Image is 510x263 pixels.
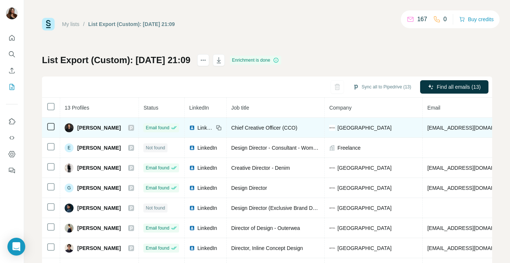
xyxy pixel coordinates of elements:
button: Quick start [6,31,18,45]
button: Search [6,48,18,61]
div: List Export (Custom): [DATE] 21:09 [88,20,175,28]
div: Enrichment is done [230,56,282,65]
span: [GEOGRAPHIC_DATA] [337,204,392,212]
span: Director of Design - Outerwea [231,225,300,231]
img: company-logo [329,165,335,171]
img: Avatar [65,163,74,172]
span: Company [329,105,351,111]
span: [PERSON_NAME] [77,184,121,192]
span: [GEOGRAPHIC_DATA] [337,224,392,232]
span: Status [143,105,158,111]
p: 0 [444,15,447,24]
span: LinkedIn [189,105,209,111]
span: Creative Director - Denim [231,165,290,171]
span: [PERSON_NAME] [77,204,121,212]
span: [GEOGRAPHIC_DATA] [337,184,392,192]
span: Design Director (Exclusive Brand Denim) [231,205,325,211]
button: actions [197,54,209,66]
h1: List Export (Custom): [DATE] 21:09 [42,54,191,66]
a: My lists [62,21,79,27]
span: Find all emails (13) [437,83,481,91]
span: Email found [146,185,169,191]
span: Design Director [231,185,267,191]
span: [PERSON_NAME] [77,224,121,232]
img: Avatar [65,244,74,253]
span: 13 Profiles [65,105,89,111]
span: Design Director - Consultant - Womenswear / Menswear [231,145,361,151]
span: Email found [146,245,169,251]
div: G [65,184,74,192]
img: Surfe Logo [42,18,55,30]
span: Not found [146,205,165,211]
span: Not found [146,145,165,151]
img: company-logo [329,125,335,131]
span: [PERSON_NAME] [77,164,121,172]
img: company-logo [329,225,335,231]
button: Enrich CSV [6,64,18,77]
li: / [83,20,85,28]
span: Email [427,105,440,111]
img: LinkedIn logo [189,185,195,191]
img: Avatar [65,123,74,132]
span: Chief Creative Officer (CCO) [231,125,297,131]
img: Avatar [6,7,18,19]
img: Avatar [65,224,74,233]
div: Open Intercom Messenger [7,238,25,256]
button: Buy credits [459,14,494,25]
img: LinkedIn logo [189,205,195,211]
button: My lists [6,80,18,94]
img: LinkedIn logo [189,125,195,131]
span: Email found [146,165,169,171]
img: company-logo [329,185,335,191]
span: LinkedIn [197,164,217,172]
img: LinkedIn logo [189,145,195,151]
span: LinkedIn [197,124,214,131]
span: [PERSON_NAME] [77,244,121,252]
button: Sync all to Pipedrive (13) [348,81,416,92]
span: Director, Inline Concept Design [231,245,303,251]
span: LinkedIn [197,144,217,152]
span: LinkedIn [197,244,217,252]
span: LinkedIn [197,184,217,192]
button: Find all emails (13) [420,80,488,94]
span: [PERSON_NAME] [77,124,121,131]
img: LinkedIn logo [189,165,195,171]
span: LinkedIn [197,204,217,212]
span: [GEOGRAPHIC_DATA] [337,164,392,172]
img: LinkedIn logo [189,245,195,251]
button: Feedback [6,164,18,177]
button: Use Surfe API [6,131,18,145]
img: company-logo [329,245,335,251]
span: LinkedIn [197,224,217,232]
img: LinkedIn logo [189,225,195,231]
p: 167 [417,15,427,24]
button: Dashboard [6,147,18,161]
span: Email found [146,124,169,131]
span: Job title [231,105,249,111]
button: Use Surfe on LinkedIn [6,115,18,128]
span: [PERSON_NAME] [77,144,121,152]
span: [GEOGRAPHIC_DATA] [337,244,392,252]
img: company-logo [329,205,335,211]
span: [GEOGRAPHIC_DATA] [337,124,392,131]
span: Freelance [337,144,360,152]
span: Email found [146,225,169,231]
div: E [65,143,74,152]
img: Avatar [65,204,74,212]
